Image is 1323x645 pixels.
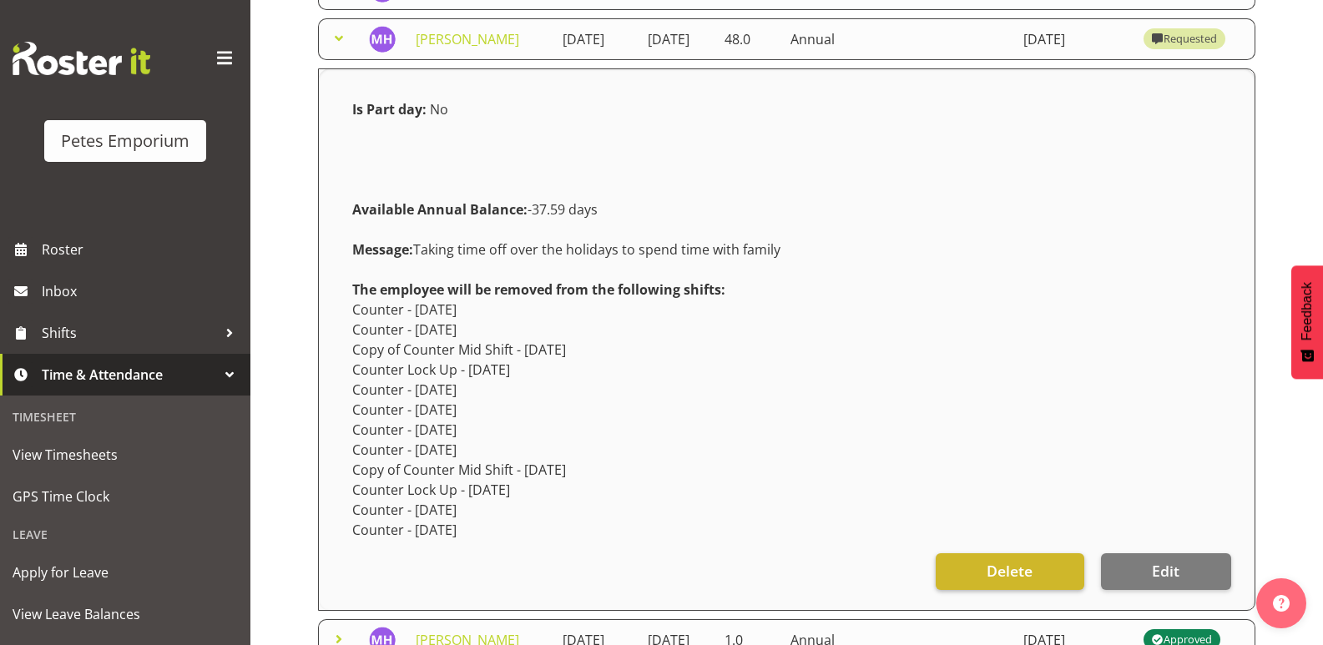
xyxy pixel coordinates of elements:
span: Copy of Counter Mid Shift - [DATE] [352,461,566,479]
div: Taking time off over the holidays to spend time with family [342,229,1231,270]
span: View Timesheets [13,442,238,467]
strong: The employee will be removed from the following shifts: [352,280,725,299]
button: Feedback - Show survey [1291,265,1323,379]
span: Counter - [DATE] [352,401,457,419]
td: 48.0 [715,18,781,60]
button: Edit [1101,553,1231,590]
a: [PERSON_NAME] [416,30,519,48]
span: Counter - [DATE] [352,441,457,459]
span: Roster [42,237,242,262]
img: Rosterit website logo [13,42,150,75]
strong: Is Part day: [352,100,427,118]
span: Counter - [DATE] [352,380,457,399]
span: Counter - [DATE] [352,521,457,539]
a: View Timesheets [4,434,246,476]
strong: Available Annual Balance: [352,200,528,219]
span: Feedback [1300,282,1315,340]
span: Counter - [DATE] [352,421,457,439]
span: Counter Lock Up - [DATE] [352,360,510,379]
td: Annual [780,18,1013,60]
img: help-xxl-2.png [1273,595,1290,612]
span: Inbox [42,279,242,304]
span: Copy of Counter Mid Shift - [DATE] [352,340,566,359]
span: Counter - [DATE] [352,501,457,519]
span: Counter Lock Up - [DATE] [352,481,510,499]
td: [DATE] [638,18,714,60]
span: Counter - [DATE] [352,320,457,339]
td: [DATE] [1013,18,1134,60]
a: View Leave Balances [4,593,246,635]
span: Apply for Leave [13,560,238,585]
div: Requested [1152,29,1217,49]
span: Edit [1152,560,1179,582]
span: Delete [987,560,1033,582]
span: GPS Time Clock [13,484,238,509]
td: [DATE] [553,18,638,60]
span: No [430,100,448,118]
a: Apply for Leave [4,552,246,593]
div: -37.59 days [342,189,1231,229]
span: Time & Attendance [42,362,217,387]
img: mackenzie-halford4471.jpg [369,26,396,53]
a: GPS Time Clock [4,476,246,517]
span: Shifts [42,320,217,345]
span: View Leave Balances [13,602,238,627]
div: Leave [4,517,246,552]
button: Delete [936,553,1084,590]
span: Counter - [DATE] [352,300,457,319]
strong: Message: [352,240,413,259]
div: Timesheet [4,400,246,434]
div: Petes Emporium [61,128,189,154]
